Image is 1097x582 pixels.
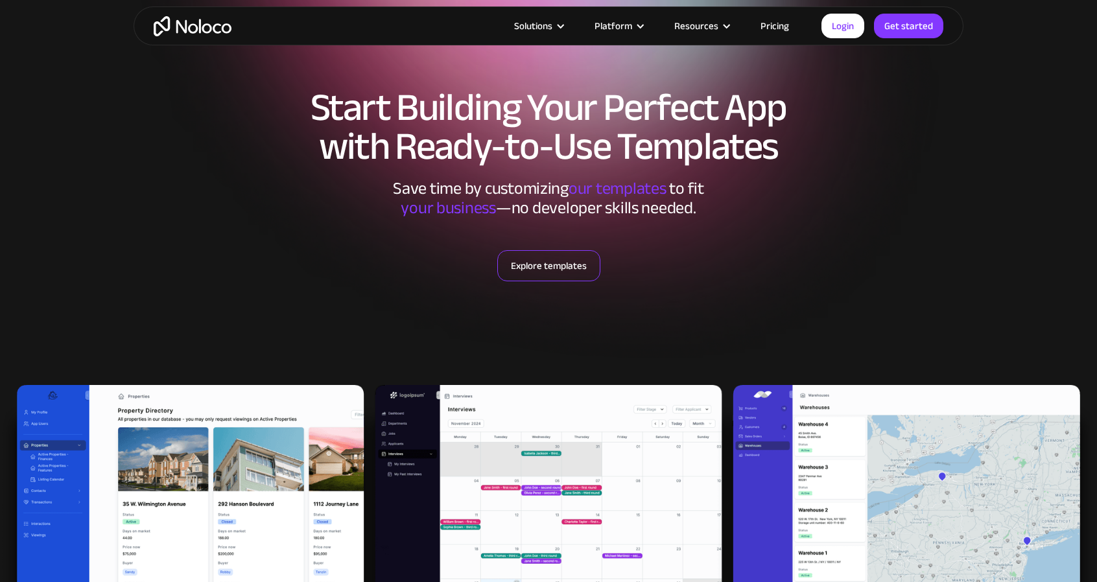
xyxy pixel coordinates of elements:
[569,172,666,204] span: our templates
[595,17,632,34] div: Platform
[154,16,231,36] a: home
[744,17,805,34] a: Pricing
[874,14,943,38] a: Get started
[498,17,578,34] div: Solutions
[401,192,496,224] span: your business
[497,250,600,281] a: Explore templates
[514,17,552,34] div: Solutions
[821,14,864,38] a: Login
[147,88,950,166] h1: Start Building Your Perfect App with Ready-to-Use Templates
[578,17,658,34] div: Platform
[354,179,743,218] div: Save time by customizing to fit ‍ —no developer skills needed.
[658,17,744,34] div: Resources
[674,17,718,34] div: Resources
